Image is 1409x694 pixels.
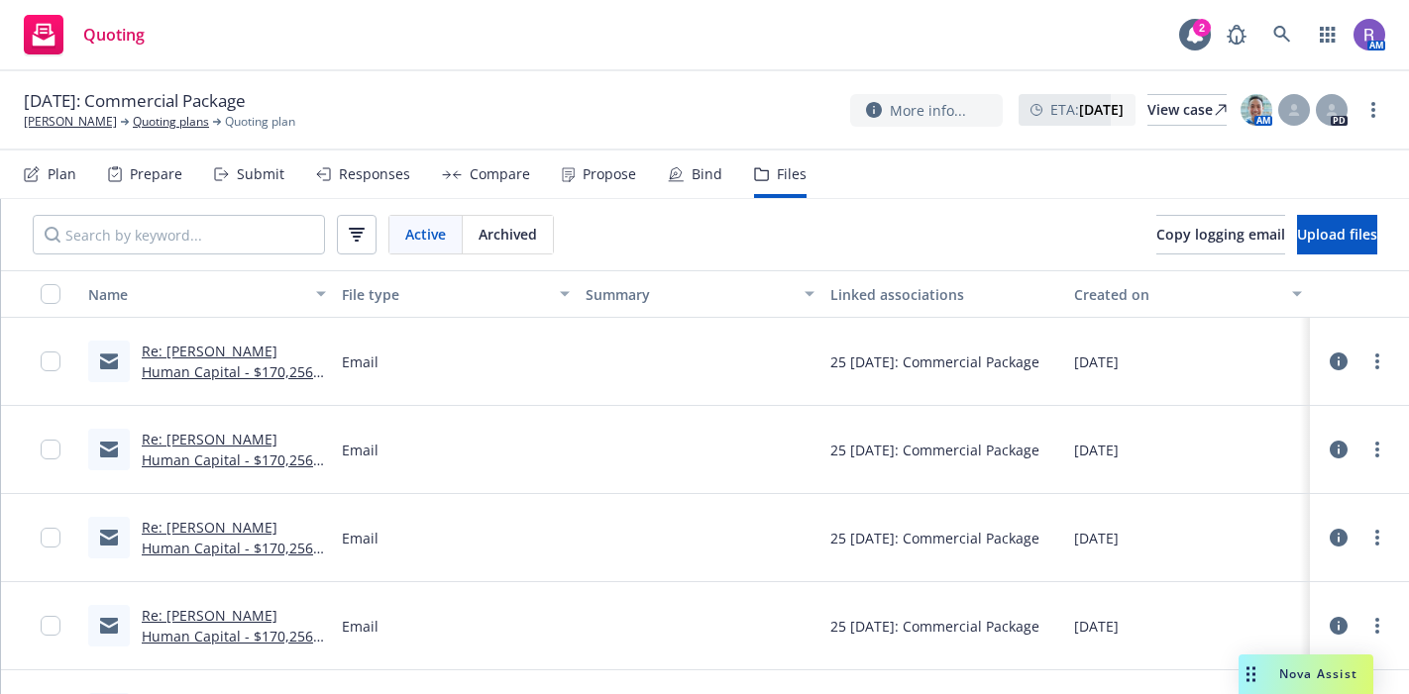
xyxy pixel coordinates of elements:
[1297,215,1377,254] button: Upload files
[830,440,1039,460] div: 25 [DATE]: Commercial Package
[1074,616,1119,637] span: [DATE]
[48,166,76,182] div: Plan
[41,528,60,547] input: Toggle Row Selected
[479,224,537,245] span: Archived
[822,270,1066,318] button: Linked associations
[1279,665,1357,682] span: Nova Assist
[1156,215,1285,254] button: Copy logging email
[142,430,313,490] a: Re: [PERSON_NAME] Human Capital - $170,256 AmTrust Renewal Quote
[1308,15,1348,54] a: Switch app
[850,94,1003,127] button: More info...
[33,215,325,254] input: Search by keyword...
[1079,100,1124,119] strong: [DATE]
[1361,98,1385,122] a: more
[1074,351,1119,372] span: [DATE]
[130,166,182,182] div: Prepare
[1297,225,1377,244] span: Upload files
[583,166,636,182] div: Propose
[142,342,313,402] a: Re: [PERSON_NAME] Human Capital - $170,256 AmTrust Renewal Quote
[890,100,966,121] span: More info...
[142,518,313,578] a: Re: [PERSON_NAME] Human Capital - $170,256 AmTrust Renewal Quote
[80,270,334,318] button: Name
[24,113,117,131] a: [PERSON_NAME]
[1066,270,1310,318] button: Created on
[1217,15,1256,54] a: Report a Bug
[578,270,821,318] button: Summary
[1354,19,1385,50] img: photo
[237,166,284,182] div: Submit
[342,528,379,548] span: Email
[24,89,246,113] span: [DATE]: Commercial Package
[777,166,807,182] div: Files
[586,284,792,305] div: Summary
[1365,526,1389,549] a: more
[342,351,379,372] span: Email
[830,284,1058,305] div: Linked associations
[142,606,313,666] a: Re: [PERSON_NAME] Human Capital - $170,256 AmTrust Renewal Quote
[41,351,60,371] input: Toggle Row Selected
[1074,440,1119,460] span: [DATE]
[830,616,1039,637] div: 25 [DATE]: Commercial Package
[830,351,1039,372] div: 25 [DATE]: Commercial Package
[1239,654,1263,694] div: Drag to move
[405,224,446,245] span: Active
[1239,654,1373,694] button: Nova Assist
[1365,438,1389,461] a: more
[41,616,60,636] input: Toggle Row Selected
[225,113,295,131] span: Quoting plan
[334,270,578,318] button: File type
[692,166,722,182] div: Bind
[1193,19,1211,37] div: 2
[41,284,60,304] input: Select all
[1074,528,1119,548] span: [DATE]
[133,113,209,131] a: Quoting plans
[1156,225,1285,244] span: Copy logging email
[342,616,379,637] span: Email
[41,440,60,459] input: Toggle Row Selected
[1074,284,1280,305] div: Created on
[1365,614,1389,638] a: more
[88,284,304,305] div: Name
[342,440,379,460] span: Email
[1147,94,1227,126] a: View case
[1365,349,1389,373] a: more
[1147,95,1227,125] div: View case
[1262,15,1302,54] a: Search
[83,27,145,43] span: Quoting
[1241,94,1272,126] img: photo
[16,7,153,62] a: Quoting
[339,166,410,182] div: Responses
[1050,99,1124,120] span: ETA :
[830,528,1039,548] div: 25 [DATE]: Commercial Package
[342,284,548,305] div: File type
[470,166,530,182] div: Compare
